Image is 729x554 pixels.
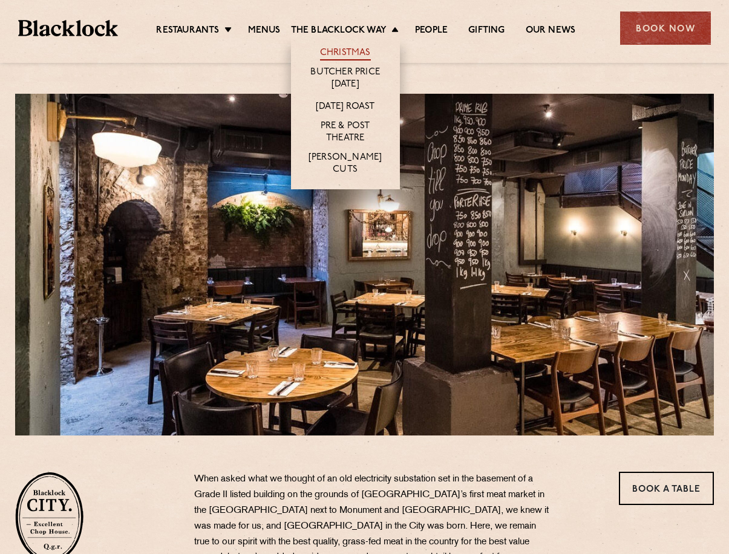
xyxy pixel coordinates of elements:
img: BL_Textured_Logo-footer-cropped.svg [18,20,118,37]
a: Menus [248,25,281,38]
a: Butcher Price [DATE] [303,67,388,92]
div: Book Now [620,11,711,45]
a: Christmas [320,47,371,60]
a: People [415,25,448,38]
a: The Blacklock Way [291,25,387,38]
a: Our News [526,25,576,38]
a: [DATE] Roast [316,101,374,114]
a: [PERSON_NAME] Cuts [303,152,388,177]
a: Pre & Post Theatre [303,120,388,146]
a: Gifting [468,25,505,38]
a: Book a Table [619,472,714,505]
a: Restaurants [156,25,219,38]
